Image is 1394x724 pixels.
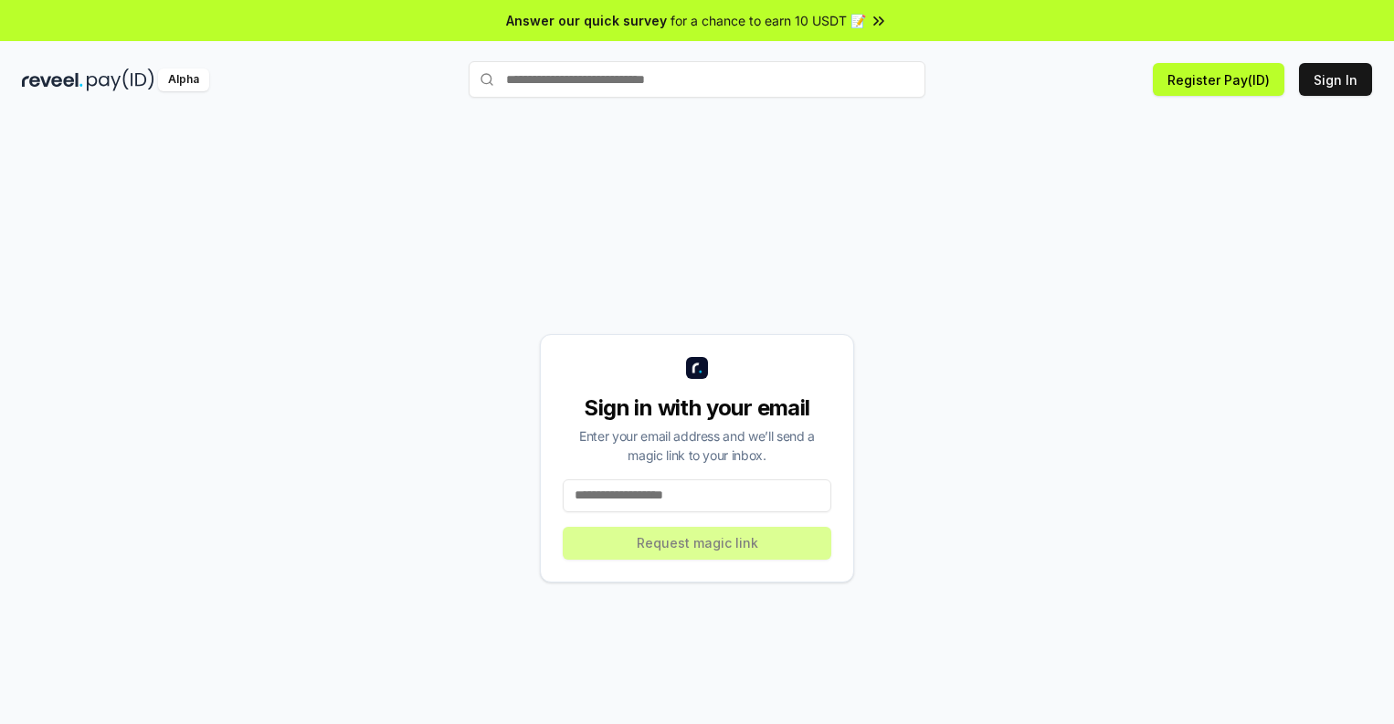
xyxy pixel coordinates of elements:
img: logo_small [686,357,708,379]
div: Sign in with your email [563,393,831,423]
button: Register Pay(ID) [1153,63,1284,96]
img: pay_id [87,68,154,91]
span: for a chance to earn 10 USDT 📝 [671,11,866,30]
div: Alpha [158,68,209,91]
span: Answer our quick survey [506,11,667,30]
img: reveel_dark [22,68,83,91]
button: Sign In [1299,63,1372,96]
div: Enter your email address and we’ll send a magic link to your inbox. [563,426,831,465]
